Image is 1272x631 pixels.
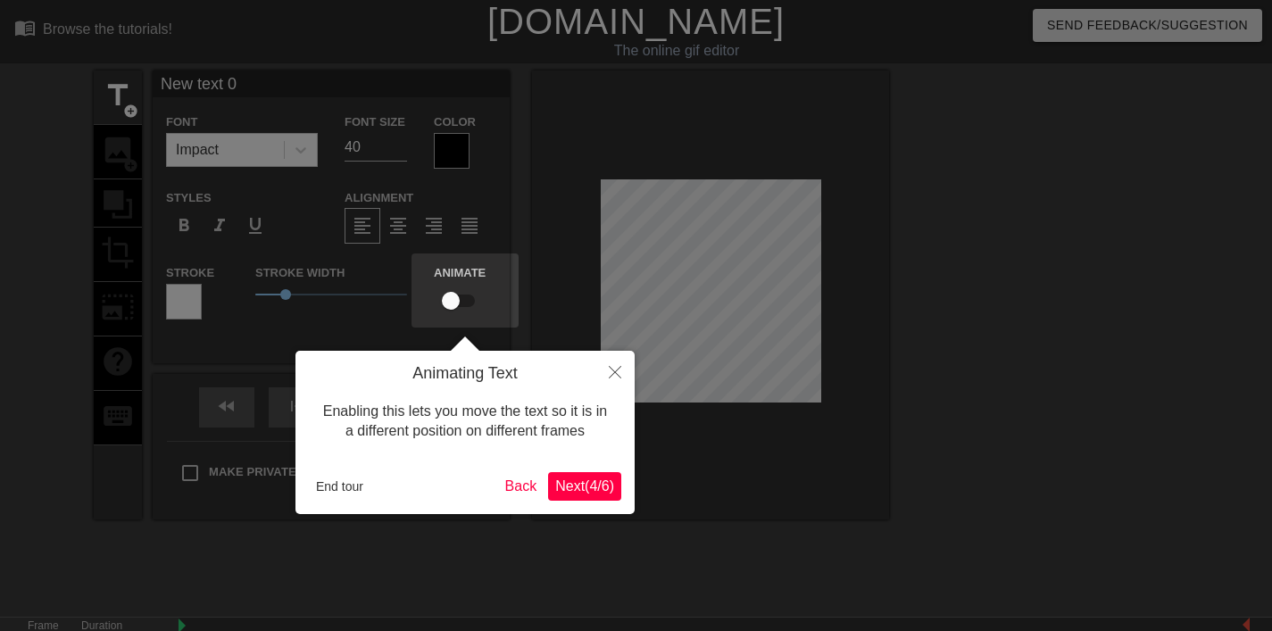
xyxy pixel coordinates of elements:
div: Enabling this lets you move the text so it is in a different position on different frames [309,384,621,460]
button: End tour [309,473,370,500]
h4: Animating Text [309,364,621,384]
span: Next ( 4 / 6 ) [555,478,614,494]
button: Next [548,472,621,501]
button: Close [595,351,635,392]
button: Back [498,472,545,501]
